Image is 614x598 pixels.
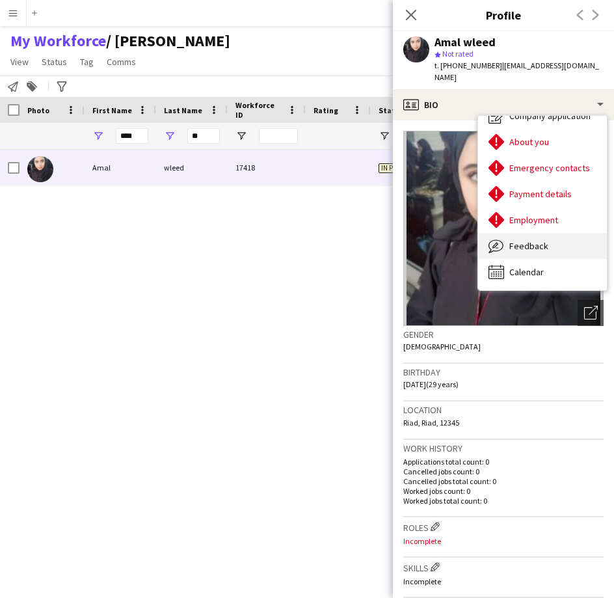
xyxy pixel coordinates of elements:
[403,467,604,476] p: Cancelled jobs count: 0
[509,162,590,174] span: Emergency contacts
[442,49,474,59] span: Not rated
[42,56,67,68] span: Status
[5,79,21,94] app-action-btn: Notify workforce
[509,266,544,278] span: Calendar
[24,79,40,94] app-action-btn: Add to tag
[403,457,604,467] p: Applications total count: 0
[36,53,72,70] a: Status
[403,496,604,506] p: Worked jobs total count: 0
[27,156,53,182] img: Amal wleed
[187,128,220,144] input: Last Name Filter Input
[379,105,404,115] span: Status
[434,36,496,48] div: Amal wleed
[403,486,604,496] p: Worked jobs count: 0
[379,130,390,142] button: Open Filter Menu
[164,130,176,142] button: Open Filter Menu
[509,214,558,226] span: Employment
[478,233,607,259] div: Feedback
[393,89,614,120] div: Bio
[116,128,148,144] input: First Name Filter Input
[403,536,604,546] p: Incomplete
[164,105,202,115] span: Last Name
[403,342,481,351] span: [DEMOGRAPHIC_DATA]
[379,163,425,173] span: In progress
[27,105,49,115] span: Photo
[235,100,282,120] span: Workforce ID
[10,31,106,51] a: My Workforce
[106,31,230,51] span: Waad Ziyarah
[403,520,604,534] h3: Roles
[403,442,604,454] h3: Work history
[478,129,607,155] div: About you
[393,7,614,23] h3: Profile
[434,61,502,70] span: t. [PHONE_NUMBER]
[509,136,549,148] span: About you
[403,560,604,574] h3: Skills
[92,105,132,115] span: First Name
[228,150,306,185] div: 17418
[85,150,156,185] div: Amal
[235,130,247,142] button: Open Filter Menu
[5,53,34,70] a: View
[478,155,607,181] div: Emergency contacts
[434,61,599,82] span: | [EMAIL_ADDRESS][DOMAIN_NAME]
[478,103,607,129] div: Company application
[101,53,141,70] a: Comms
[156,150,228,185] div: wleed
[509,188,572,200] span: Payment details
[314,105,338,115] span: Rating
[80,56,94,68] span: Tag
[509,110,591,122] span: Company application
[578,300,604,326] div: Open photos pop-in
[478,181,607,207] div: Payment details
[478,259,607,285] div: Calendar
[92,130,104,142] button: Open Filter Menu
[403,418,459,428] span: Riad, Riad, 12345
[259,128,298,144] input: Workforce ID Filter Input
[509,240,548,252] span: Feedback
[10,56,29,68] span: View
[107,56,136,68] span: Comms
[403,329,604,340] h3: Gender
[403,131,604,326] img: Crew avatar or photo
[75,53,99,70] a: Tag
[403,577,604,586] p: Incomplete
[54,79,70,94] app-action-btn: Advanced filters
[478,207,607,233] div: Employment
[403,366,604,378] h3: Birthday
[403,404,604,416] h3: Location
[403,476,604,486] p: Cancelled jobs total count: 0
[403,379,459,389] span: [DATE] (29 years)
